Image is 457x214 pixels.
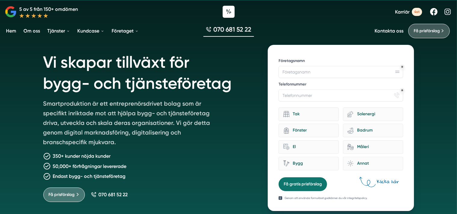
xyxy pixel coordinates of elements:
[76,23,106,39] a: Kundcase
[22,23,41,39] a: Om oss
[395,8,422,16] a: Karriär 4st
[53,172,126,180] p: Endast bygg- och tjänsteföretag
[43,45,254,99] h1: Vi skapar tillväxt för bygg- och tjänsteföretag
[99,192,128,197] span: 070 681 52 22
[110,23,140,39] a: Företaget
[408,24,450,38] a: Få prisförslag
[203,25,254,37] a: 070 681 52 22
[43,99,217,149] p: Smartproduktion är ett entreprenörsdrivet bolag som är specifikt inriktade mot att hjälpa bygg- o...
[53,152,111,160] p: 350+ kunder nöjda kunder
[19,5,78,13] p: 5 av 5 från 150+ omdömen
[401,66,403,68] div: Obligatoriskt
[46,23,71,39] a: Tjänster
[279,58,403,65] label: Företagsnamn
[279,89,403,101] input: Telefonnummer
[91,192,128,197] a: 070 681 52 22
[43,188,85,202] a: Få prisförslag
[285,196,367,200] p: Genom att använda formuläret godkänner du vår integritetspolicy.
[395,9,409,15] span: Karriär
[412,8,422,16] span: 4st
[5,23,17,39] a: Hem
[53,163,127,170] p: 50,000+ förfrågningar levererade
[401,89,403,91] div: Obligatoriskt
[279,66,403,78] input: Företagsnamn
[214,25,252,34] span: 070 681 52 22
[375,28,403,34] a: Kontakta oss
[279,177,327,191] button: Få gratis prisförslag
[414,28,440,34] span: Få prisförslag
[49,191,75,198] span: Få prisförslag
[279,82,403,88] label: Telefonnummer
